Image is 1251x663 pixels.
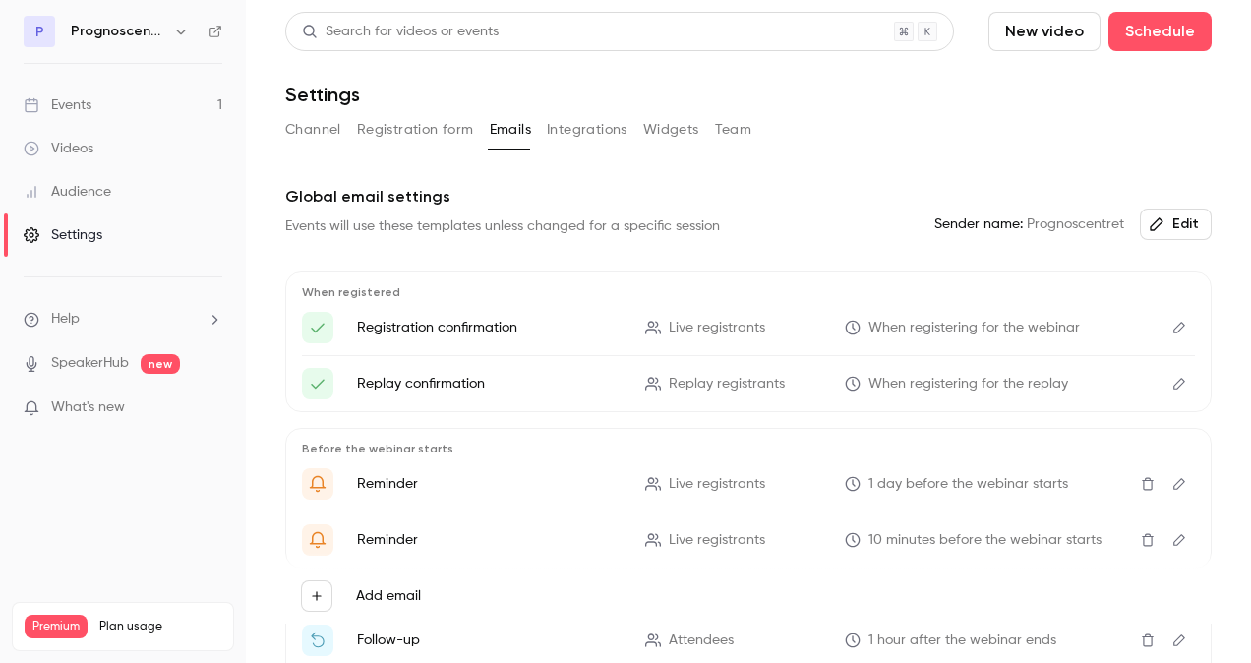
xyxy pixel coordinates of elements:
p: Reminder [357,530,622,550]
span: Premium [25,615,88,638]
button: Schedule [1108,12,1212,51]
p: Before the webinar starts [302,441,1195,456]
li: {{ event_name }} is about to go live [302,524,1195,556]
span: Replay registrants [669,374,785,394]
span: Live registrants [669,530,765,551]
div: Settings [24,225,102,245]
button: Edit [1163,368,1195,399]
button: Edit [1163,625,1195,656]
span: new [141,354,180,374]
span: Help [51,309,80,330]
label: Add email [356,586,421,606]
li: Here's your access link to {{ event_name }}! [302,312,1195,343]
li: Get Ready for '{{ event_name }}' tomorrow! [302,468,1195,500]
p: Global email settings [285,185,1212,209]
button: Edit [1140,209,1212,240]
span: Prognoscentret [934,214,1124,235]
button: Widgets [643,114,699,146]
span: Live registrants [669,318,765,338]
button: Edit [1163,524,1195,556]
span: 10 minutes before the webinar starts [868,530,1102,551]
button: Delete [1132,524,1163,556]
li: help-dropdown-opener [24,309,222,330]
p: Replay confirmation [357,374,622,393]
p: Reminder [357,474,622,494]
div: Events will use these templates unless changed for a specific session [285,216,720,236]
button: Edit [1163,468,1195,500]
span: When registering for the replay [868,374,1068,394]
div: Videos [24,139,93,158]
h1: Settings [285,83,360,106]
iframe: Noticeable Trigger [199,399,222,417]
button: Edit [1163,312,1195,343]
span: 1 day before the webinar starts [868,474,1068,495]
span: 1 hour after the webinar ends [868,631,1056,651]
div: Events [24,95,91,115]
span: Live registrants [669,474,765,495]
span: When registering for the webinar [868,318,1080,338]
li: Thanks for attending {{ event_name }} [302,625,1195,656]
button: Integrations [547,114,627,146]
button: Delete [1132,625,1163,656]
span: What's new [51,397,125,418]
em: Sender name: [934,217,1023,231]
a: SpeakerHub [51,353,129,374]
button: Emails [490,114,531,146]
div: Search for videos or events [302,22,499,42]
h6: Prognoscentret [71,22,165,41]
button: Delete [1132,468,1163,500]
span: P [35,22,44,42]
button: Team [715,114,752,146]
p: When registered [302,284,1195,300]
button: New video [988,12,1101,51]
div: Audience [24,182,111,202]
li: Here's your access link to {{ event_name }}! [302,368,1195,399]
p: Registration confirmation [357,318,622,337]
span: Attendees [669,631,734,651]
button: Channel [285,114,341,146]
p: Follow-up [357,631,622,650]
button: Registration form [357,114,474,146]
span: Plan usage [99,619,221,634]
